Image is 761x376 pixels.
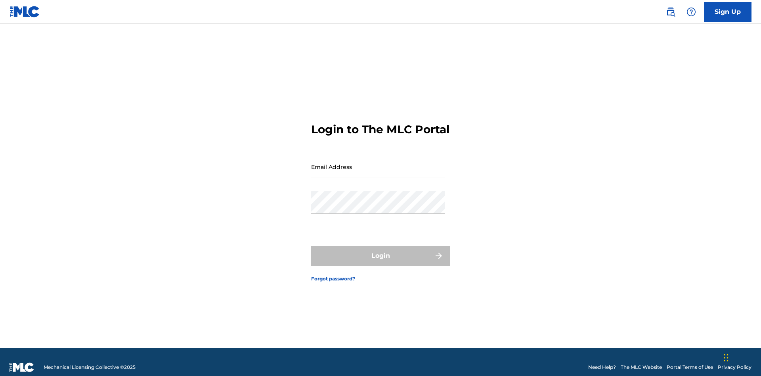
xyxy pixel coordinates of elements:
img: help [686,7,696,17]
a: Privacy Policy [718,364,751,371]
a: Portal Terms of Use [667,364,713,371]
a: Forgot password? [311,275,355,282]
div: Help [683,4,699,20]
h3: Login to The MLC Portal [311,123,449,136]
span: Mechanical Licensing Collective © 2025 [44,364,136,371]
img: logo [10,363,34,372]
a: Sign Up [704,2,751,22]
img: MLC Logo [10,6,40,17]
div: Drag [724,346,728,370]
a: Public Search [663,4,679,20]
img: search [666,7,675,17]
a: Need Help? [588,364,616,371]
a: The MLC Website [621,364,662,371]
iframe: Chat Widget [721,338,761,376]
